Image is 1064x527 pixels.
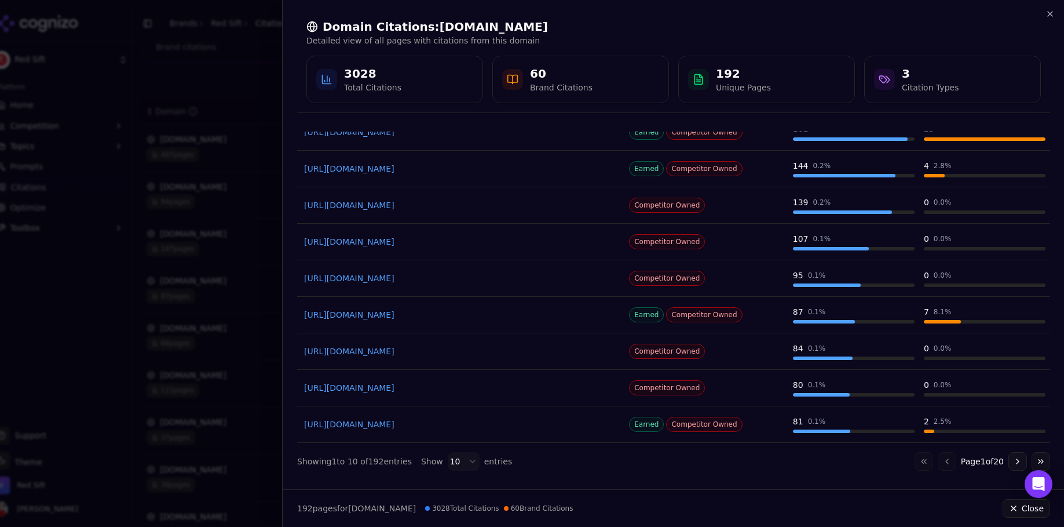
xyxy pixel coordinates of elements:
[297,52,1050,443] div: Data table
[793,416,803,427] div: 81
[421,456,443,467] span: Show
[666,307,742,322] span: Competitor Owned
[808,417,826,426] div: 0.1 %
[629,161,664,176] span: Earned
[924,379,929,391] div: 0
[808,307,826,317] div: 0.1 %
[793,270,803,281] div: 95
[934,161,952,170] div: 2.8 %
[934,417,952,426] div: 2.5 %
[304,236,617,248] a: [URL][DOMAIN_NAME]
[629,198,705,213] span: Competitor Owned
[297,456,412,467] div: Showing 1 to 10 of 192 entries
[924,416,929,427] div: 2
[304,272,617,284] a: [URL][DOMAIN_NAME]
[304,126,617,138] a: [URL][DOMAIN_NAME]
[297,504,313,513] span: 192
[902,82,959,93] div: Citation Types
[629,344,705,359] span: Competitor Owned
[666,417,742,432] span: Competitor Owned
[344,82,401,93] div: Total Citations
[716,82,771,93] div: Unique Pages
[934,234,952,243] div: 0.0 %
[304,382,617,394] a: [URL][DOMAIN_NAME]
[934,271,952,280] div: 0.0 %
[629,417,664,432] span: Earned
[530,66,593,82] div: 60
[793,343,803,354] div: 84
[924,233,929,245] div: 0
[304,419,617,430] a: [URL][DOMAIN_NAME]
[629,125,664,140] span: Earned
[425,504,499,513] span: 3028 Total Citations
[808,380,826,390] div: 0.1 %
[530,82,593,93] div: Brand Citations
[924,343,929,354] div: 0
[716,66,771,82] div: 192
[629,380,705,395] span: Competitor Owned
[924,270,929,281] div: 0
[304,163,617,175] a: [URL][DOMAIN_NAME]
[813,234,831,243] div: 0.1 %
[504,504,573,513] span: 60 Brand Citations
[902,66,959,82] div: 3
[934,380,952,390] div: 0.0 %
[793,160,809,172] div: 144
[306,19,1041,35] h2: Domain Citations: [DOMAIN_NAME]
[793,197,809,208] div: 139
[304,199,617,211] a: [URL][DOMAIN_NAME]
[629,271,705,286] span: Competitor Owned
[484,456,513,467] span: entries
[961,456,1004,467] span: Page 1 of 20
[924,160,929,172] div: 4
[813,198,831,207] div: 0.2 %
[813,161,831,170] div: 0.2 %
[924,197,929,208] div: 0
[808,344,826,353] div: 0.1 %
[934,307,952,317] div: 8.1 %
[934,344,952,353] div: 0.0 %
[306,35,1041,46] p: Detailed view of all pages with citations from this domain
[666,161,742,176] span: Competitor Owned
[304,309,617,321] a: [URL][DOMAIN_NAME]
[629,234,705,249] span: Competitor Owned
[793,306,803,318] div: 87
[924,306,929,318] div: 7
[348,504,416,513] span: [DOMAIN_NAME]
[934,198,952,207] div: 0.0 %
[808,271,826,280] div: 0.1 %
[1003,499,1050,518] button: Close
[793,233,809,245] div: 107
[793,379,803,391] div: 80
[666,125,742,140] span: Competitor Owned
[344,66,401,82] div: 3028
[629,307,664,322] span: Earned
[297,503,416,514] p: page s for
[304,346,617,357] a: [URL][DOMAIN_NAME]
